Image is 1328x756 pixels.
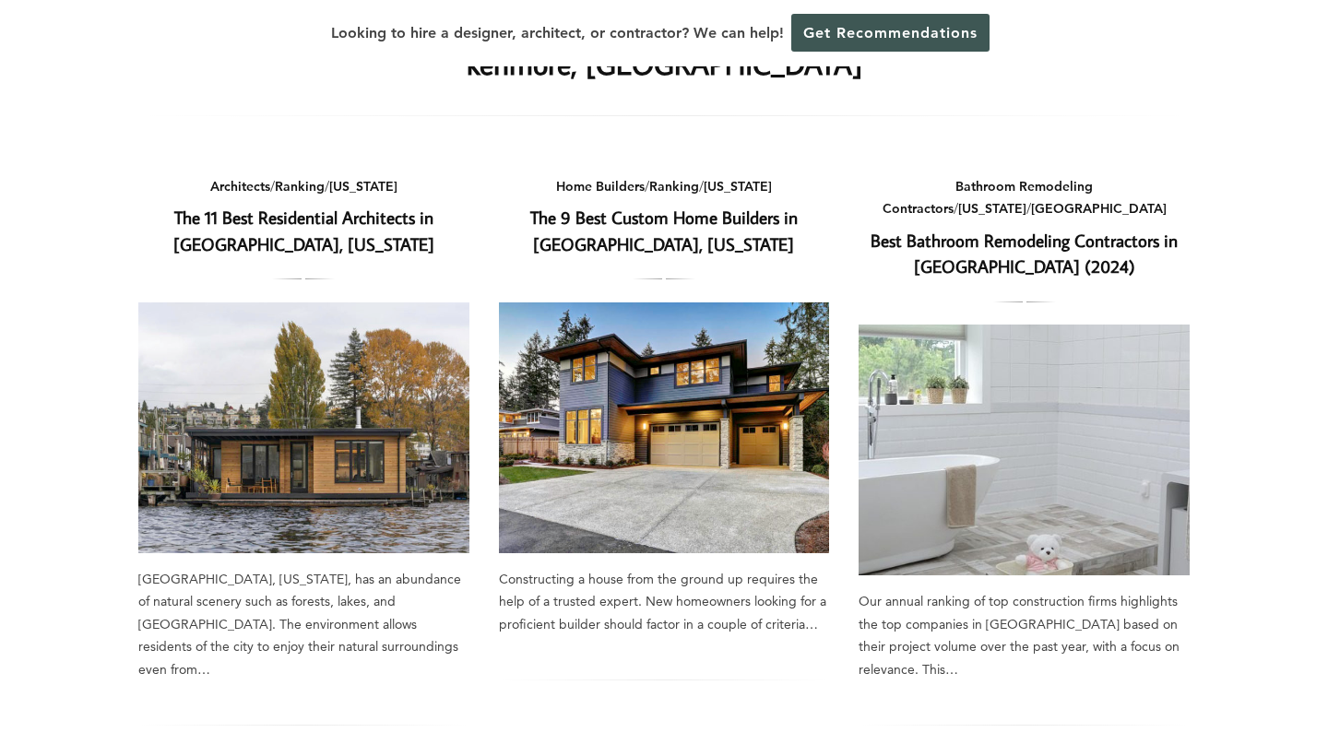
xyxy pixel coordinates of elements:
a: The 9 Best Custom Home Builders in [GEOGRAPHIC_DATA], [US_STATE] [499,302,830,553]
a: Home Builders [556,178,645,195]
a: The 11 Best Residential Architects in [GEOGRAPHIC_DATA], [US_STATE] [138,302,469,553]
div: / / [138,175,469,198]
iframe: Drift Widget Chat Controller [974,623,1306,734]
div: Our annual ranking of top construction firms highlights the top companies in [GEOGRAPHIC_DATA] ba... [859,590,1190,680]
div: / / [499,175,830,198]
a: Best Bathroom Remodeling Contractors in [GEOGRAPHIC_DATA] (2024) [871,229,1178,278]
a: Get Recommendations [791,14,990,52]
div: Constructing a house from the ground up requires the help of a trusted expert. New homeowners loo... [499,568,830,636]
a: Best Bathroom Remodeling Contractors in [GEOGRAPHIC_DATA] (2024) [859,325,1190,575]
div: [GEOGRAPHIC_DATA], [US_STATE], has an abundance of natural scenery such as forests, lakes, and [G... [138,568,469,681]
a: Architects [210,178,270,195]
a: The 9 Best Custom Home Builders in [GEOGRAPHIC_DATA], [US_STATE] [530,206,798,255]
a: [US_STATE] [958,200,1026,217]
a: Bathroom Remodeling Contractors [883,178,1094,218]
a: The 11 Best Residential Architects in [GEOGRAPHIC_DATA], [US_STATE] [173,206,434,255]
a: Ranking [275,178,325,195]
a: [GEOGRAPHIC_DATA] [1031,200,1167,217]
a: Ranking [649,178,699,195]
a: [US_STATE] [329,178,397,195]
div: / / [859,175,1190,220]
a: [US_STATE] [704,178,772,195]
